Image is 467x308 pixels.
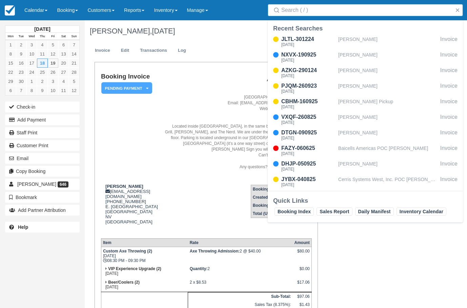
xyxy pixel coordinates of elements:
div: [DATE] [281,136,336,140]
th: Sat [58,33,69,40]
b: Help [18,224,28,230]
h1: Booking Invoice [101,73,160,80]
div: JLTL-301224 [281,35,336,43]
a: 2 [16,40,26,49]
a: 12 [69,86,79,95]
td: $97.06 [292,292,311,301]
div: DTGN-090925 [281,129,336,137]
div: [DATE] [281,74,336,78]
div: $17.06 [294,280,309,290]
a: 27 [58,68,69,77]
th: Mon [5,33,16,40]
h2: Axehole Vegas [163,76,309,83]
a: 14 [69,49,79,59]
h1: [PERSON_NAME], [90,27,430,35]
a: 11 [37,49,47,59]
div: [DATE] [281,183,336,187]
a: Staff Print [5,127,80,138]
button: Add Partner Attribution [5,205,80,216]
td: 2 x $8.53 [188,278,293,292]
div: [PERSON_NAME] [338,129,438,141]
a: 7 [69,40,79,49]
div: [PERSON_NAME] [338,35,438,48]
div: PJQM-260923 [281,82,336,90]
a: AZKG-290124[DATE][PERSON_NAME]Invoice [268,66,463,79]
div: AZKG-290124 [281,66,336,74]
div: FAZY-060625 [281,144,336,152]
strong: Beer/Coolers (2) [108,280,140,285]
a: 18 [37,59,47,68]
div: [PERSON_NAME] [338,160,438,173]
th: Booking Date: [251,201,282,210]
div: [DATE] [281,167,336,171]
th: Fri [48,33,58,40]
strong: [PERSON_NAME] [105,184,143,189]
button: Check-in [5,102,80,112]
span: 646 [58,181,68,188]
a: 2 [37,77,47,86]
img: checkfront-main-nav-mini-logo.png [5,5,15,16]
a: 6 [58,40,69,49]
a: 21 [69,59,79,68]
div: $0.00 [294,266,309,277]
strong: [DATE] [34,26,50,32]
div: [EMAIL_ADDRESS][DOMAIN_NAME] [PHONE_NUMBER] E. [GEOGRAPHIC_DATA] [GEOGRAPHIC_DATA] NV [GEOGRAPHIC... [101,184,160,233]
button: Bookmark [5,192,80,203]
a: FAZY-060625[DATE]Baicells Americas POC [PERSON_NAME]Invoice [268,144,463,157]
a: 30 [16,77,26,86]
a: 3 [26,40,37,49]
strong: Custom Axe Throwing (2) [103,249,152,254]
input: Search ( / ) [281,4,452,16]
a: [PERSON_NAME] 646 [5,179,80,190]
div: [DATE] [281,105,336,109]
div: $80.00 [294,249,309,259]
div: Invoice [440,35,458,48]
a: 26 [48,68,58,77]
div: Cerris Systems West, Inc. POC [PERSON_NAME] [338,175,438,188]
a: Log [173,44,191,57]
a: 5 [69,77,79,86]
th: Thu [37,33,47,40]
a: 7 [16,86,26,95]
div: [DATE] [281,58,336,62]
div: [DATE] [281,89,336,93]
a: 5 [48,40,58,49]
a: PJQM-260923[DATE][PERSON_NAME]Invoice [268,82,463,95]
div: Invoice [440,160,458,173]
div: JYBX-040825 [281,175,336,183]
a: 23 [16,68,26,77]
th: Sub-Total: [188,292,293,301]
strong: Axe Throwing Admission [190,249,240,254]
div: Recent Searches [273,24,458,32]
a: DHJP-050925[DATE][PERSON_NAME]Invoice [268,160,463,173]
button: Add Payment [5,114,80,125]
a: Help [5,222,80,233]
td: 2 @ $40.00 [188,247,293,265]
td: [DATE] [101,265,188,278]
div: [PERSON_NAME] [338,51,438,64]
a: DTGN-090925[DATE][PERSON_NAME]Invoice [268,129,463,141]
td: 2 [188,265,293,278]
a: 19 [48,59,58,68]
th: Tue [16,33,26,40]
div: Invoice [440,144,458,157]
th: Wed [26,33,37,40]
a: Daily Manifest [355,207,394,216]
span: [PERSON_NAME] [17,181,56,187]
div: Invoice [440,82,458,95]
span: [DATE] [152,27,175,35]
div: Invoice [440,97,458,110]
td: [DATE] [101,278,188,292]
a: NXVX-190925[DATE][PERSON_NAME]Invoice [268,51,463,64]
td: [DATE] 08:30 PM - 09:30 PM [101,247,188,265]
a: VXQF-260825[DATE][PERSON_NAME]Invoice [268,113,463,126]
div: Invoice [440,175,458,188]
th: Amount [292,239,311,247]
a: 24 [26,68,37,77]
a: Invoice [90,44,115,57]
a: Sales Report [317,207,352,216]
div: Invoice [440,113,458,126]
a: Inventory Calendar [397,207,446,216]
th: Total (USD): [251,210,282,218]
a: 8 [26,86,37,95]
